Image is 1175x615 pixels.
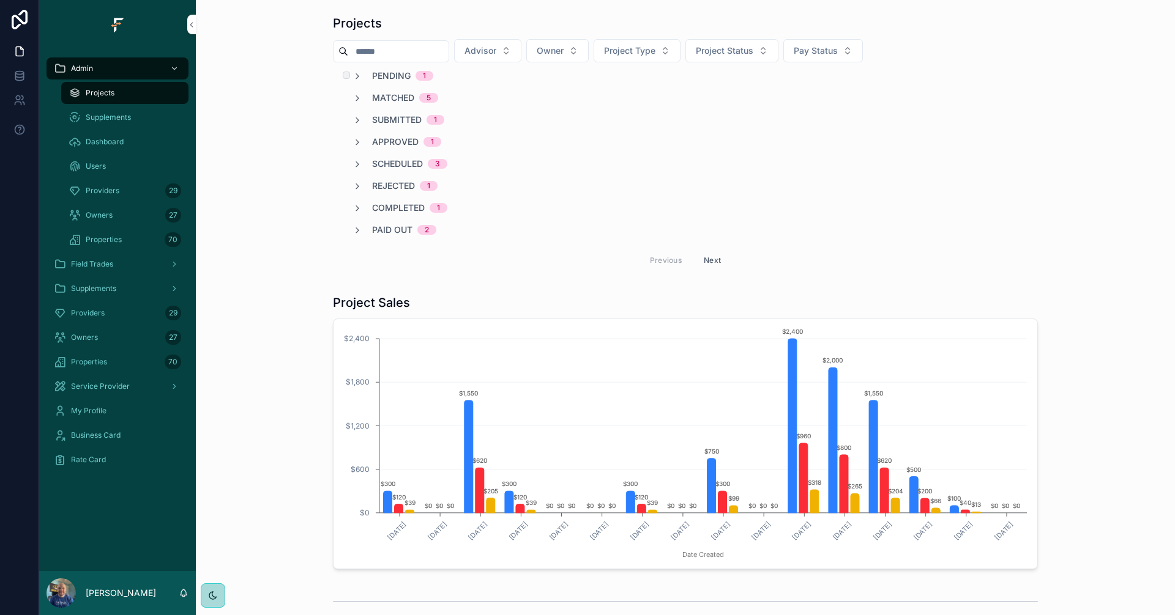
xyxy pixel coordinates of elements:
[864,389,883,397] text: $1,550
[526,39,589,62] button: Select Button
[425,225,429,235] div: 2
[47,278,188,300] a: Supplements
[436,502,443,509] text: $0
[822,356,843,364] text: $2,000
[61,229,188,251] a: Properties70
[86,137,124,147] span: Dashboard
[728,495,739,502] text: $99
[1013,502,1020,509] text: $0
[704,447,719,455] text: $750
[454,39,521,62] button: Select Button
[47,424,188,446] a: Business Card
[61,106,188,128] a: Supplements
[796,432,811,440] text: $960
[61,131,188,153] a: Dashboard
[794,45,838,57] span: Pay Status
[341,326,1030,561] div: chart
[426,520,448,542] text: [DATE]
[888,487,903,495] text: $204
[372,70,411,82] span: Pending
[459,389,478,397] text: $1,550
[165,306,181,320] div: 29
[423,71,426,81] div: 1
[47,351,188,373] a: Properties70
[831,520,853,542] text: [DATE]
[165,208,181,223] div: 27
[837,444,851,451] text: $800
[333,15,382,32] h1: Projects
[991,502,998,509] text: $0
[647,499,658,506] text: $39
[61,204,188,226] a: Owners27
[108,15,127,34] img: App logo
[748,502,756,509] text: $0
[696,45,753,57] span: Project Status
[906,466,921,473] text: $500
[472,457,487,464] text: $620
[759,502,767,509] text: $0
[346,421,370,430] tspan: $1,200
[333,294,410,311] h1: Project Sales
[47,326,188,348] a: Owners27
[770,502,778,509] text: $0
[669,520,691,542] text: [DATE]
[71,455,106,465] span: Rate Card
[588,520,610,542] text: [DATE]
[667,502,674,509] text: $0
[47,449,188,471] a: Rate Card
[47,375,188,397] a: Service Provider
[682,550,724,559] tspan: Date Created
[513,493,527,501] text: $120
[61,155,188,177] a: Users
[372,180,415,192] span: Rejected
[165,183,181,198] div: 29
[695,251,729,270] button: Next
[952,520,974,542] text: [DATE]
[405,499,416,506] text: $39
[586,502,594,509] text: $0
[61,180,188,202] a: Providers29
[960,499,971,506] text: $40
[71,381,130,391] span: Service Provider
[86,112,131,122] span: Supplements
[608,502,616,509] text: $0
[372,92,414,104] span: Matched
[372,224,412,236] span: Paid Out
[71,259,113,269] span: Field Trades
[86,88,114,98] span: Projects
[685,39,778,62] button: Select Button
[372,114,422,126] span: Submitted
[791,520,813,542] text: [DATE]
[427,181,430,191] div: 1
[386,520,408,542] text: [DATE]
[165,232,181,247] div: 70
[71,430,121,440] span: Business Card
[165,330,181,345] div: 27
[425,502,432,509] text: $0
[930,497,941,504] text: $66
[877,457,892,464] text: $620
[360,508,370,517] tspan: $0
[917,487,932,495] text: $200
[548,520,570,542] text: [DATE]
[783,39,863,62] button: Select Button
[467,520,489,542] text: [DATE]
[635,493,648,501] text: $120
[871,520,893,542] text: [DATE]
[447,502,454,509] text: $0
[71,284,116,293] span: Supplements
[848,482,862,490] text: $265
[392,493,406,501] text: $120
[464,45,496,57] span: Advisor
[808,479,821,486] text: $318
[782,328,803,335] text: $2,400
[381,480,395,487] text: $300
[689,502,696,509] text: $0
[47,253,188,275] a: Field Trades
[604,45,655,57] span: Project Type
[947,495,961,502] text: $100
[678,502,685,509] text: $0
[431,137,434,147] div: 1
[351,465,370,474] tspan: $600
[86,587,156,599] p: [PERSON_NAME]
